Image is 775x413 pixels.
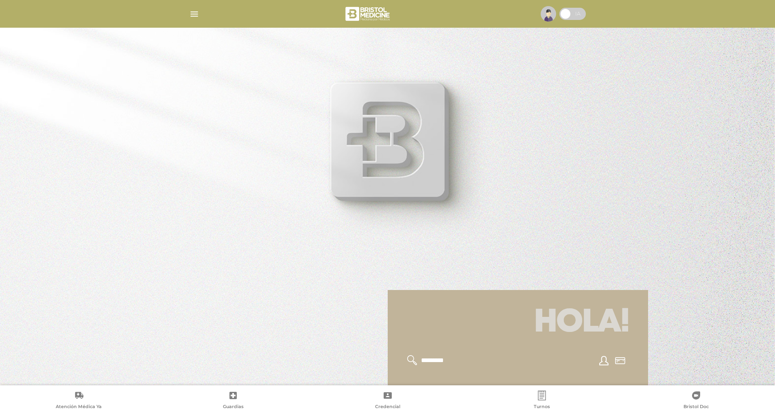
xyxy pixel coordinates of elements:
[310,391,465,411] a: Credencial
[189,9,199,19] img: Cober_menu-lines-white.svg
[344,4,393,24] img: bristol-medicine-blanco.png
[541,6,556,22] img: profile-placeholder.svg
[375,404,400,411] span: Credencial
[2,391,156,411] a: Atención Médica Ya
[534,404,550,411] span: Turnos
[397,300,638,345] h1: Hola!
[619,391,773,411] a: Bristol Doc
[156,391,310,411] a: Guardias
[56,404,102,411] span: Atención Médica Ya
[465,391,619,411] a: Turnos
[223,404,244,411] span: Guardias
[683,404,709,411] span: Bristol Doc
